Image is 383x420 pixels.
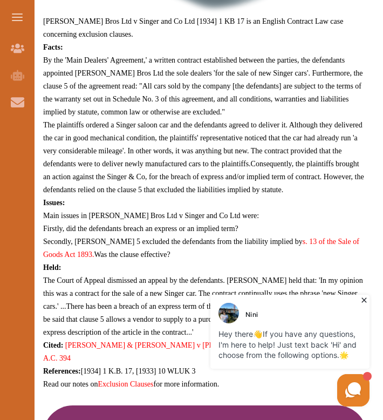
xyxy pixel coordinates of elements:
a: Exclusion Clauses [98,380,153,388]
span: Secondly, [PERSON_NAME] 5 excluded the defendants from the liability implied by Was the clause ef... [43,238,359,259]
strong: Held: [43,263,61,272]
span: Consequently, the plaintiffs brought an action against the Singer & Co, for the breach of express... [43,160,364,194]
span: The plaintiffs ordered a Singer saloon car and the defendants agreed to deliver it. Although they... [43,121,363,168]
a: s. 13 of the Sale of Goods Act 1893. [43,238,359,259]
strong: References: [43,367,81,375]
strong: Cited: [43,341,63,349]
strong: Facts: [43,43,63,51]
span: Read our notes on for more information. [43,380,219,388]
span: Firstly, did the defendants breach an express or an implied term? [43,225,238,233]
span: [PERSON_NAME] Bros Ltd v Singer and Co Ltd [1934] 1 KB 17 is an English Contract Law case concern... [43,17,343,38]
strong: Issues: [43,199,65,207]
span: By the 'Main Dealers' Agreement,' a written contract established between the parties, the defenda... [43,56,363,116]
span: The Court of Appeal dismissed an appeal by the defendants. [PERSON_NAME] held that: 'In my opinio... [43,276,366,336]
span: [1934] 1 K.B. 17, [1933] 10 WLUK 3 [43,367,196,375]
span: Main issues in [PERSON_NAME] Bros Ltd v Singer and Co Ltd were: [43,212,259,220]
iframe: HelpCrunch [124,292,372,409]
